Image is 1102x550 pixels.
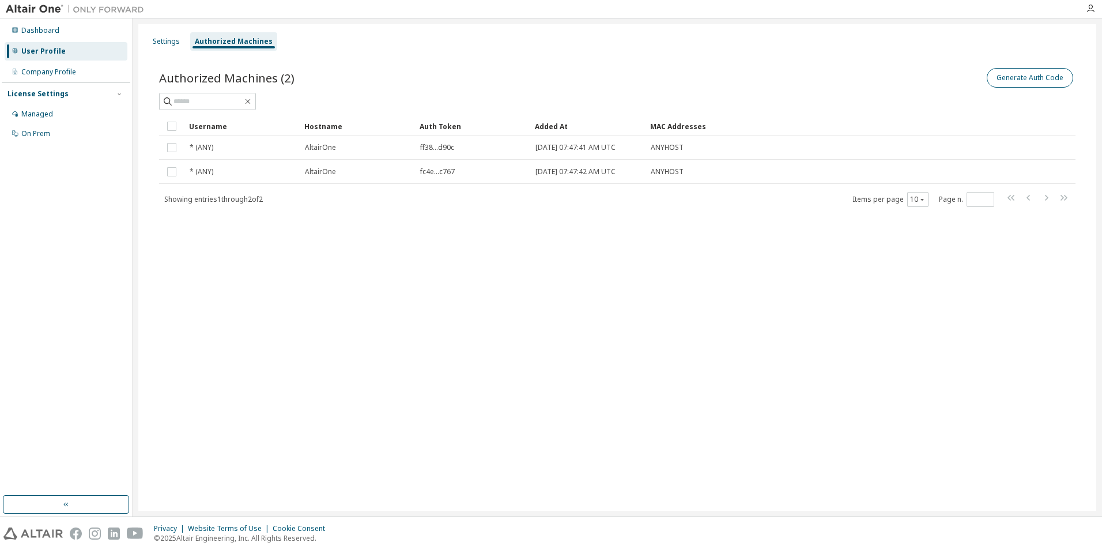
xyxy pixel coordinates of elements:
[154,524,188,533] div: Privacy
[89,528,101,540] img: instagram.svg
[21,67,76,77] div: Company Profile
[651,143,684,152] span: ANYHOST
[650,117,954,135] div: MAC Addresses
[420,167,455,176] span: fc4e...c767
[21,47,66,56] div: User Profile
[535,117,641,135] div: Added At
[420,117,526,135] div: Auth Token
[535,167,616,176] span: [DATE] 07:47:42 AM UTC
[7,89,69,99] div: License Settings
[70,528,82,540] img: facebook.svg
[987,68,1073,88] button: Generate Auth Code
[420,143,454,152] span: ff38...d90c
[21,110,53,119] div: Managed
[305,167,336,176] span: AltairOne
[852,192,929,207] span: Items per page
[21,26,59,35] div: Dashboard
[910,195,926,204] button: 10
[159,70,295,86] span: Authorized Machines (2)
[651,167,684,176] span: ANYHOST
[305,143,336,152] span: AltairOne
[304,117,410,135] div: Hostname
[189,117,295,135] div: Username
[164,194,263,204] span: Showing entries 1 through 2 of 2
[190,143,213,152] span: * (ANY)
[273,524,332,533] div: Cookie Consent
[195,37,273,46] div: Authorized Machines
[3,528,63,540] img: altair_logo.svg
[535,143,616,152] span: [DATE] 07:47:41 AM UTC
[108,528,120,540] img: linkedin.svg
[154,533,332,543] p: © 2025 Altair Engineering, Inc. All Rights Reserved.
[188,524,273,533] div: Website Terms of Use
[190,167,213,176] span: * (ANY)
[127,528,144,540] img: youtube.svg
[21,129,50,138] div: On Prem
[153,37,180,46] div: Settings
[6,3,150,15] img: Altair One
[939,192,994,207] span: Page n.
